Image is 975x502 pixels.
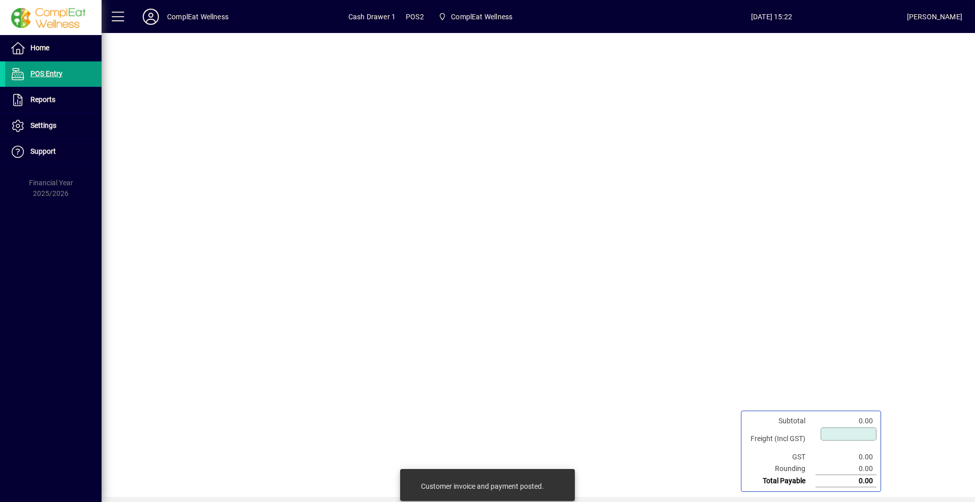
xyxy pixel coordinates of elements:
[5,36,102,61] a: Home
[816,415,876,427] td: 0.00
[5,113,102,139] a: Settings
[406,9,424,25] span: POS2
[348,9,396,25] span: Cash Drawer 1
[30,147,56,155] span: Support
[745,451,816,463] td: GST
[135,8,167,26] button: Profile
[30,44,49,52] span: Home
[451,9,512,25] span: ComplEat Wellness
[30,95,55,104] span: Reports
[421,481,544,491] div: Customer invoice and payment posted.
[167,9,229,25] div: ComplEat Wellness
[907,9,962,25] div: [PERSON_NAME]
[434,8,516,26] span: ComplEat Wellness
[745,427,816,451] td: Freight (Incl GST)
[5,87,102,113] a: Reports
[816,475,876,487] td: 0.00
[745,475,816,487] td: Total Payable
[30,70,62,78] span: POS Entry
[30,121,56,129] span: Settings
[816,451,876,463] td: 0.00
[745,463,816,475] td: Rounding
[636,9,907,25] span: [DATE] 15:22
[745,415,816,427] td: Subtotal
[816,463,876,475] td: 0.00
[5,139,102,164] a: Support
